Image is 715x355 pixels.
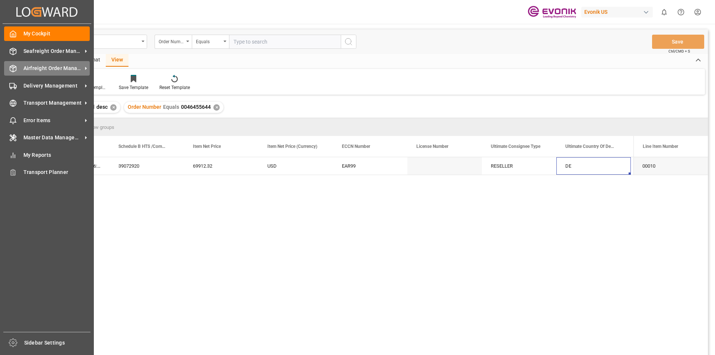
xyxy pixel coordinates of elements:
span: Transport Planner [23,168,90,176]
button: Help Center [673,4,689,20]
span: Item Net Price (Currency) [267,144,317,149]
span: License Number [416,144,448,149]
a: My Cockpit [4,26,90,41]
div: Equals [196,37,221,45]
a: Transport Planner [4,165,90,180]
span: My Cockpit [23,30,90,38]
div: Evonik US [581,7,653,18]
div: Press SPACE to select this row. [633,157,708,175]
div: Reset Template [159,84,190,91]
span: Equals [163,104,179,110]
div: View [106,54,128,67]
div: ✕ [213,104,220,111]
div: DE [556,157,631,175]
span: Ultimate Country Of Destination [565,144,615,149]
span: Delivery Management [23,82,82,90]
button: open menu [155,35,192,49]
span: Transport Management [23,99,82,107]
input: Type to search [229,35,341,49]
span: Seafreight Order Management [23,47,82,55]
button: open menu [192,35,229,49]
div: 39072920 [109,157,184,175]
span: Master Data Management [23,134,82,142]
span: 0046455644 [181,104,211,110]
div: Save Template [119,84,148,91]
a: My Reports [4,148,90,162]
button: show 0 new notifications [656,4,673,20]
span: desc [96,104,108,110]
div: 00010 [633,157,708,175]
span: Schedule B HTS /Commodity Code (HS Code) [118,144,168,149]
div: RESELLER [482,157,556,175]
div: ✕ [110,104,117,111]
button: search button [341,35,356,49]
span: Airfreight Order Management [23,64,82,72]
span: Ultimate Consignee Type [491,144,540,149]
span: ECCN Number [342,144,370,149]
div: 69912.32 [184,157,258,175]
span: Line Item Number [643,144,678,149]
span: Order Number [128,104,161,110]
img: Evonik-brand-mark-Deep-Purple-RGB.jpeg_1700498283.jpeg [528,6,576,19]
span: Error Items [23,117,82,124]
span: Item Net Price [193,144,221,149]
span: My Reports [23,151,90,159]
button: Evonik US [581,5,656,19]
span: Sidebar Settings [24,339,91,347]
div: Order Number [159,37,184,45]
button: Save [652,35,704,49]
span: Ctrl/CMD + S [668,48,690,54]
div: USD [258,157,333,175]
div: EAR99 [342,158,398,175]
